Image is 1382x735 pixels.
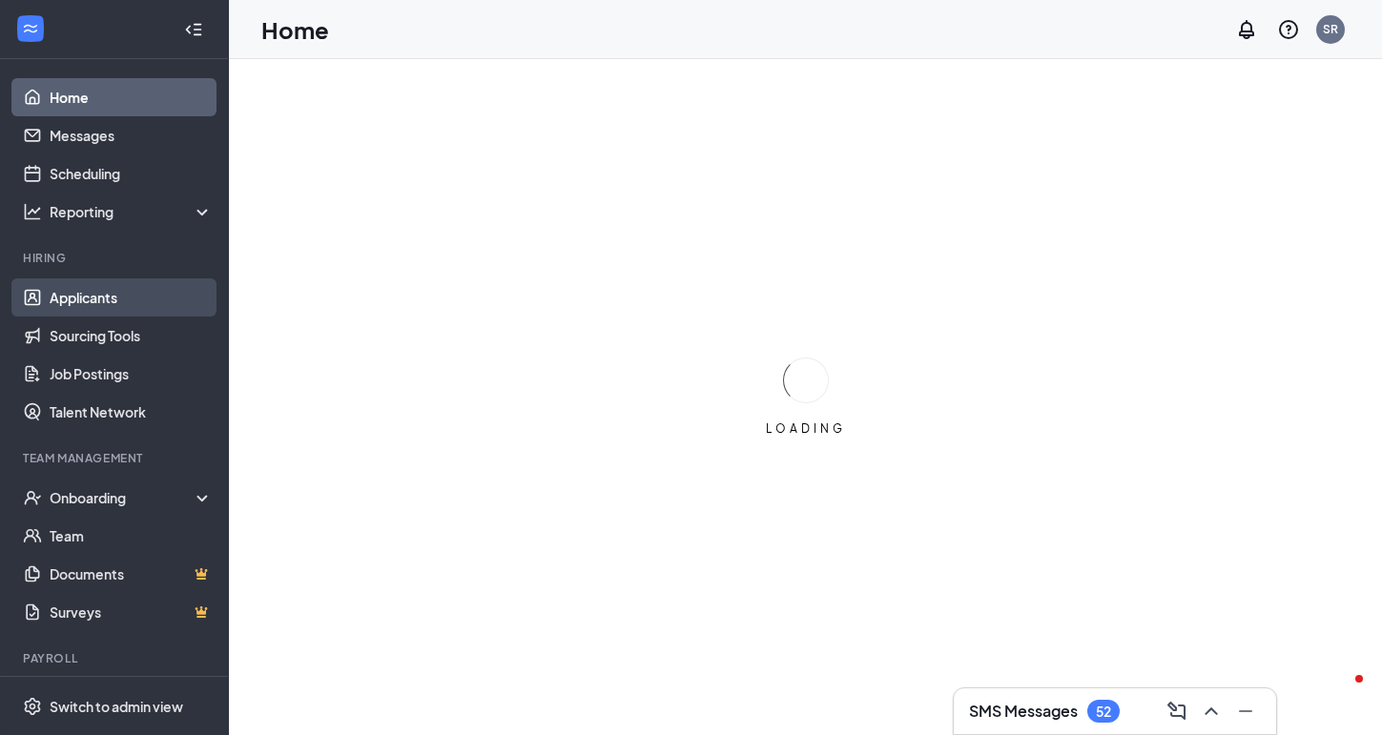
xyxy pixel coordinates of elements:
[50,116,213,154] a: Messages
[50,355,213,393] a: Job Postings
[1234,700,1257,723] svg: Minimize
[50,488,196,507] div: Onboarding
[1196,696,1227,726] button: ChevronUp
[184,20,203,39] svg: Collapse
[50,154,213,193] a: Scheduling
[50,316,213,355] a: Sourcing Tools
[23,202,42,221] svg: Analysis
[23,697,42,716] svg: Settings
[50,278,213,316] a: Applicants
[1323,21,1338,37] div: SR
[23,450,209,466] div: Team Management
[1200,700,1223,723] svg: ChevronUp
[50,555,213,593] a: DocumentsCrown
[50,78,213,116] a: Home
[50,593,213,631] a: SurveysCrown
[21,19,40,38] svg: WorkstreamLogo
[50,517,213,555] a: Team
[758,420,854,437] div: LOADING
[50,202,214,221] div: Reporting
[23,488,42,507] svg: UserCheck
[1277,18,1300,41] svg: QuestionInfo
[1235,18,1258,41] svg: Notifications
[23,650,209,666] div: Payroll
[969,701,1078,722] h3: SMS Messages
[1165,700,1188,723] svg: ComposeMessage
[50,393,213,431] a: Talent Network
[261,13,329,46] h1: Home
[1096,704,1111,720] div: 52
[1317,670,1363,716] iframe: Intercom live chat
[50,697,183,716] div: Switch to admin view
[1230,696,1261,726] button: Minimize
[1162,696,1192,726] button: ComposeMessage
[23,250,209,266] div: Hiring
